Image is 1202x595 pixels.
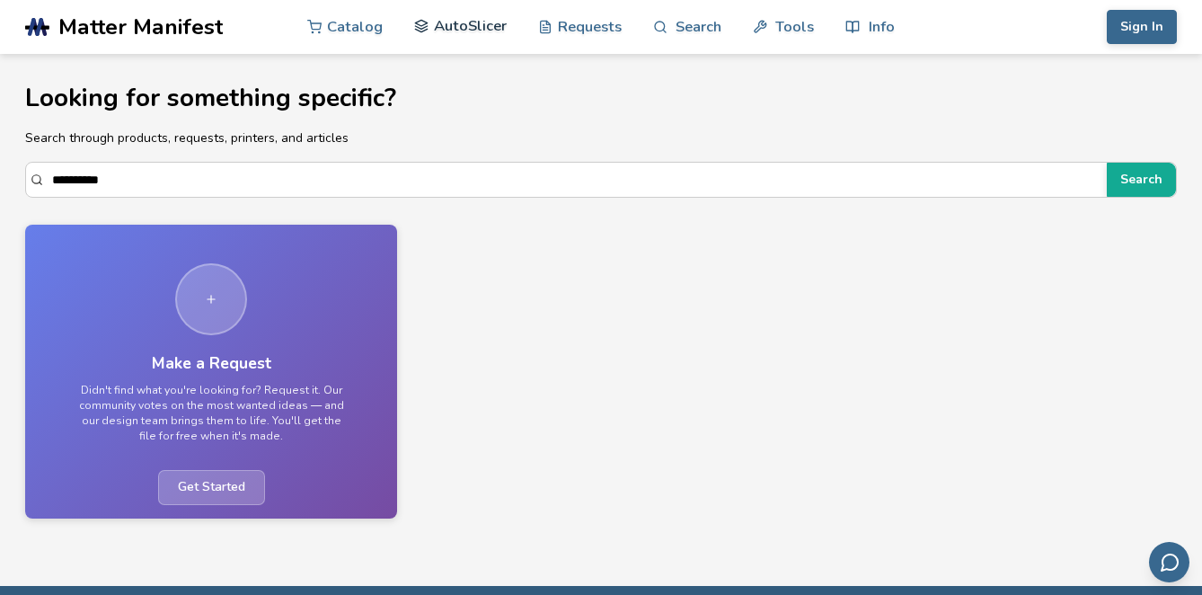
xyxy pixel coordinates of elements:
[76,383,346,445] p: Didn't find what you're looking for? Request it. Our community votes on the most wanted ideas — a...
[1107,163,1176,197] button: Search
[52,164,1098,196] input: Search
[25,84,1177,112] h1: Looking for something specific?
[158,470,265,505] span: Get Started
[1149,542,1189,582] button: Send feedback via email
[25,129,1177,147] p: Search through products, requests, printers, and articles
[152,354,271,373] h3: Make a Request
[25,225,397,518] a: Make a RequestDidn't find what you're looking for? Request it. Our community votes on the most wa...
[58,14,223,40] span: Matter Manifest
[1107,10,1177,44] button: Sign In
